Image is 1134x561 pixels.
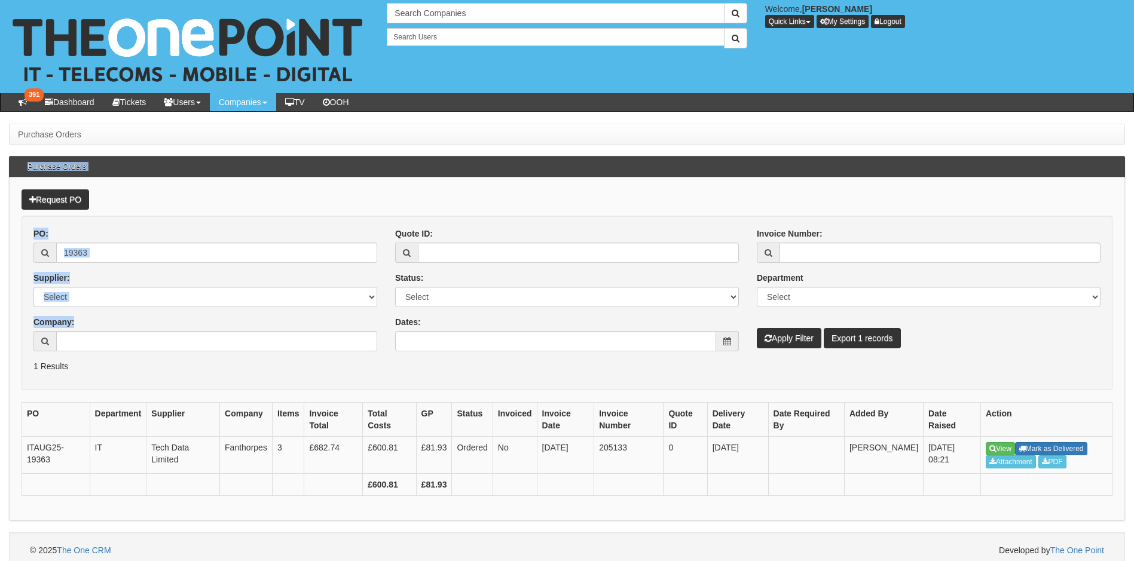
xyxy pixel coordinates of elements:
a: My Settings [817,15,869,28]
button: Apply Filter [757,328,821,348]
th: Total Costs [363,403,416,437]
p: 1 Results [33,360,1101,372]
a: View [986,442,1015,455]
th: Supplier [146,403,220,437]
th: Company [220,403,273,437]
input: Search Users [387,28,724,46]
a: Users [155,93,210,111]
h3: Purchase Orders [22,157,92,177]
th: Department [90,403,146,437]
a: Dashboard [36,93,103,111]
td: Tech Data Limited [146,437,220,474]
th: Invoice Number [594,403,664,437]
label: Company: [33,316,74,328]
a: PDF [1038,455,1066,468]
b: [PERSON_NAME] [802,4,872,14]
a: The One CRM [57,545,111,555]
th: GP [416,403,452,437]
th: £600.81 [363,473,416,495]
a: Tickets [103,93,155,111]
td: Fanthorpes [220,437,273,474]
span: Developed by [999,544,1104,556]
td: No [493,437,537,474]
a: The One Point [1050,545,1104,555]
th: Items [272,403,304,437]
th: Added By [844,403,923,437]
label: Supplier: [33,272,70,284]
a: TV [276,93,314,111]
th: Invoice Date [537,403,594,437]
th: Invoiced [493,403,537,437]
a: Companies [210,93,276,111]
td: 3 [272,437,304,474]
input: Search Companies [387,3,724,23]
button: Quick Links [765,15,814,28]
td: 0 [664,437,707,474]
a: Logout [871,15,905,28]
th: Action [981,403,1112,437]
div: Welcome, [756,3,1134,28]
a: Mark as Delivered [1015,442,1087,455]
td: £682.74 [304,437,363,474]
label: Dates: [395,316,421,328]
td: [DATE] [537,437,594,474]
td: ITAUG25-19363 [22,437,90,474]
span: © 2025 [30,545,111,555]
th: Date Raised [924,403,981,437]
a: Attachment [986,455,1036,468]
td: [PERSON_NAME] [844,437,923,474]
th: Delivery Date [707,403,768,437]
th: Status [452,403,493,437]
th: PO [22,403,90,437]
td: [DATE] 08:21 [924,437,981,474]
span: 391 [25,88,44,102]
label: PO: [33,228,48,240]
td: £81.93 [416,437,452,474]
td: [DATE] [707,437,768,474]
label: Status: [395,272,423,284]
td: £600.81 [363,437,416,474]
th: Date Required By [768,403,844,437]
label: Quote ID: [395,228,433,240]
td: 205133 [594,437,664,474]
td: IT [90,437,146,474]
a: Export 1 records [824,328,901,348]
a: OOH [314,93,358,111]
label: Invoice Number: [757,228,823,240]
th: £81.93 [416,473,452,495]
li: Purchase Orders [18,128,81,140]
label: Department [757,272,803,284]
td: Ordered [452,437,493,474]
a: Request PO [22,189,89,210]
th: Quote ID [664,403,707,437]
th: Invoice Total [304,403,363,437]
